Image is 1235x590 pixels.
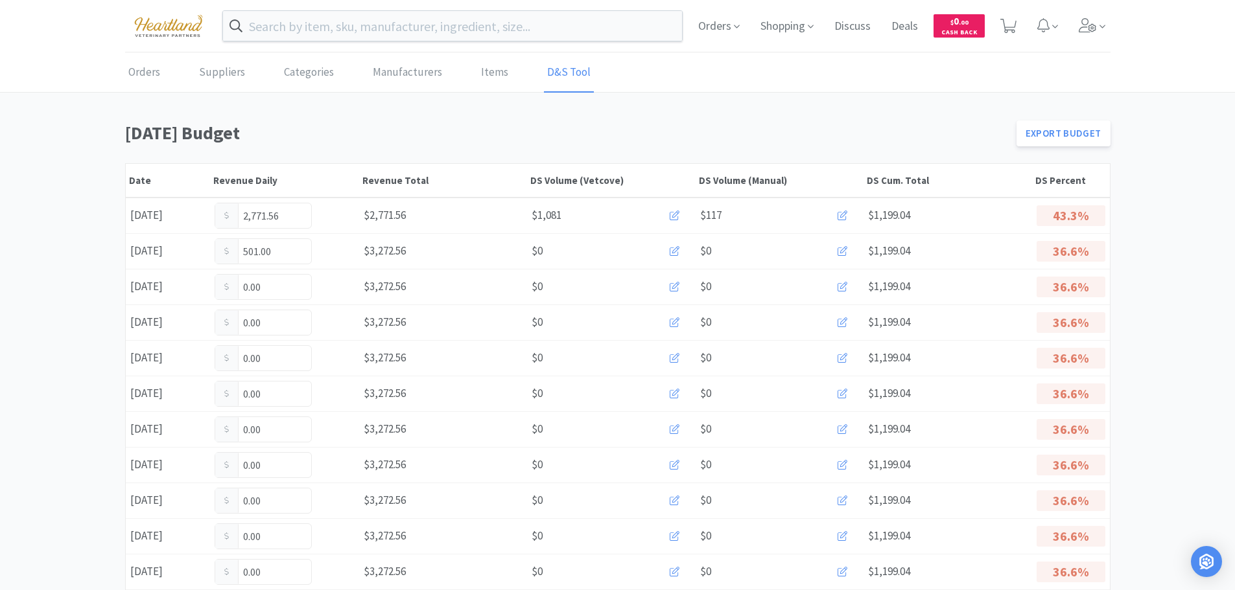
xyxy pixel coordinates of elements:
div: [DATE] [126,309,210,335]
span: $0 [532,492,543,509]
span: $3,272.56 [364,493,406,507]
span: $0 [700,492,711,509]
span: $3,272.56 [364,564,406,578]
span: $3,272.56 [364,244,406,258]
span: $0 [700,278,711,295]
span: $1,199.04 [868,493,910,507]
span: $1,199.04 [868,457,910,471]
div: DS Percent [1035,174,1107,187]
span: $3,272.56 [364,422,406,436]
span: $117 [700,207,722,224]
span: $0 [532,527,543,545]
span: $0 [700,313,711,331]
p: 43.3% [1037,205,1105,226]
p: 36.6% [1037,277,1105,297]
div: [DATE] [126,487,210,514]
div: [DATE] [126,273,210,300]
div: [DATE] [126,202,210,229]
span: $0 [700,349,711,367]
span: $1,199.04 [868,315,910,329]
span: 0 [950,15,969,27]
span: $3,272.56 [364,386,406,400]
a: $0.00Cash Back [934,8,985,43]
a: Orders [125,53,163,93]
h1: [DATE] Budget [125,119,1009,148]
span: $0 [532,456,543,473]
a: Manufacturers [370,53,445,93]
a: Categories [281,53,337,93]
p: 36.6% [1037,312,1105,333]
span: $0 [532,349,543,367]
span: $1,199.04 [868,279,910,293]
p: 36.6% [1037,419,1105,440]
a: Export Budget [1017,120,1111,146]
div: [DATE] [126,558,210,585]
div: Revenue Daily [213,174,356,187]
span: $0 [700,242,711,260]
span: $0 [532,242,543,260]
span: $0 [700,420,711,438]
span: $1,199.04 [868,208,910,222]
div: DS Volume (Vetcove) [530,174,692,187]
div: [DATE] [126,416,210,442]
input: Search by item, sku, manufacturer, ingredient, size... [223,11,683,41]
a: D&S Tool [544,53,594,93]
span: $2,771.56 [364,208,406,222]
p: 36.6% [1037,383,1105,404]
div: [DATE] [126,451,210,478]
a: Discuss [829,21,876,32]
span: $0 [700,563,711,580]
span: $3,272.56 [364,315,406,329]
span: $0 [700,456,711,473]
span: $0 [532,385,543,402]
div: Revenue Total [362,174,524,187]
span: $1,081 [532,207,561,224]
span: $3,272.56 [364,350,406,365]
span: $3,272.56 [364,279,406,293]
span: $ [950,18,954,27]
div: DS Cum. Total [867,174,1029,187]
div: [DATE] [126,380,210,407]
p: 36.6% [1037,348,1105,369]
p: 36.6% [1037,490,1105,511]
p: 36.6% [1037,562,1105,582]
span: $1,199.04 [868,244,910,258]
span: $1,199.04 [868,528,910,543]
p: 36.6% [1037,241,1105,262]
span: $3,272.56 [364,528,406,543]
p: 36.6% [1037,455,1105,475]
span: $1,199.04 [868,422,910,436]
span: Cash Back [941,29,977,38]
a: Items [478,53,512,93]
a: Suppliers [196,53,248,93]
p: 36.6% [1037,526,1105,547]
span: $1,199.04 [868,564,910,578]
a: Deals [886,21,923,32]
span: . 00 [959,18,969,27]
div: DS Volume (Manual) [699,174,861,187]
img: cad7bdf275c640399d9c6e0c56f98fd2_10.png [125,8,212,43]
div: [DATE] [126,523,210,549]
span: $1,199.04 [868,350,910,365]
span: $0 [532,420,543,438]
span: $0 [532,563,543,580]
div: Date [129,174,207,187]
div: [DATE] [126,238,210,264]
span: $0 [700,527,711,545]
span: $3,272.56 [364,457,406,471]
span: $0 [532,278,543,295]
span: $0 [532,313,543,331]
span: $1,199.04 [868,386,910,400]
div: [DATE] [126,345,210,371]
div: Open Intercom Messenger [1191,546,1222,577]
span: $0 [700,385,711,402]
